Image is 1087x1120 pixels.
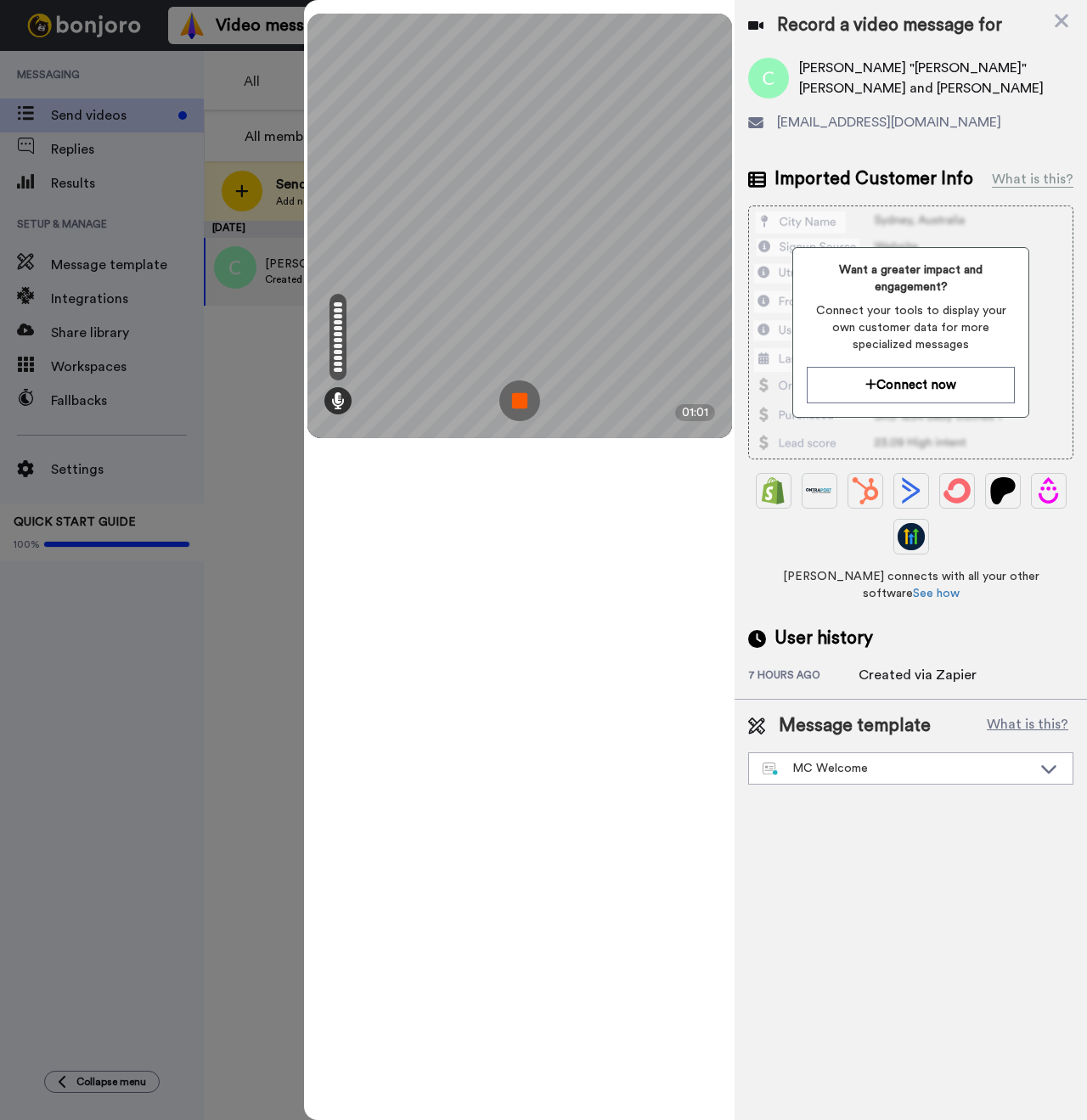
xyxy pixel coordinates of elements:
[807,302,1015,353] span: Connect your tools to display your own customer data for more specialized messages
[774,166,973,192] span: Imported Customer Info
[774,626,873,651] span: User history
[943,477,971,504] img: ConvertKit
[499,380,540,421] img: ic_record_stop.svg
[675,404,715,421] div: 01:01
[748,568,1073,602] span: [PERSON_NAME] connects with all your other software
[859,665,977,685] div: Created via Zapier
[989,477,1017,504] img: Patreon
[807,367,1015,403] button: Connect now
[763,760,1032,777] div: MC Welcome
[982,713,1073,739] button: What is this?
[807,262,1015,295] span: Want a greater impact and engagement?
[760,477,787,504] img: Shopify
[852,477,879,504] img: Hubspot
[748,668,859,685] div: 7 hours ago
[779,713,931,739] span: Message template
[777,112,1001,132] span: [EMAIL_ADDRESS][DOMAIN_NAME]
[806,477,833,504] img: Ontraport
[898,477,925,504] img: ActiveCampaign
[992,169,1073,189] div: What is this?
[913,588,960,599] a: See how
[1035,477,1062,504] img: Drip
[898,523,925,550] img: GoHighLevel
[763,763,779,776] img: nextgen-template.svg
